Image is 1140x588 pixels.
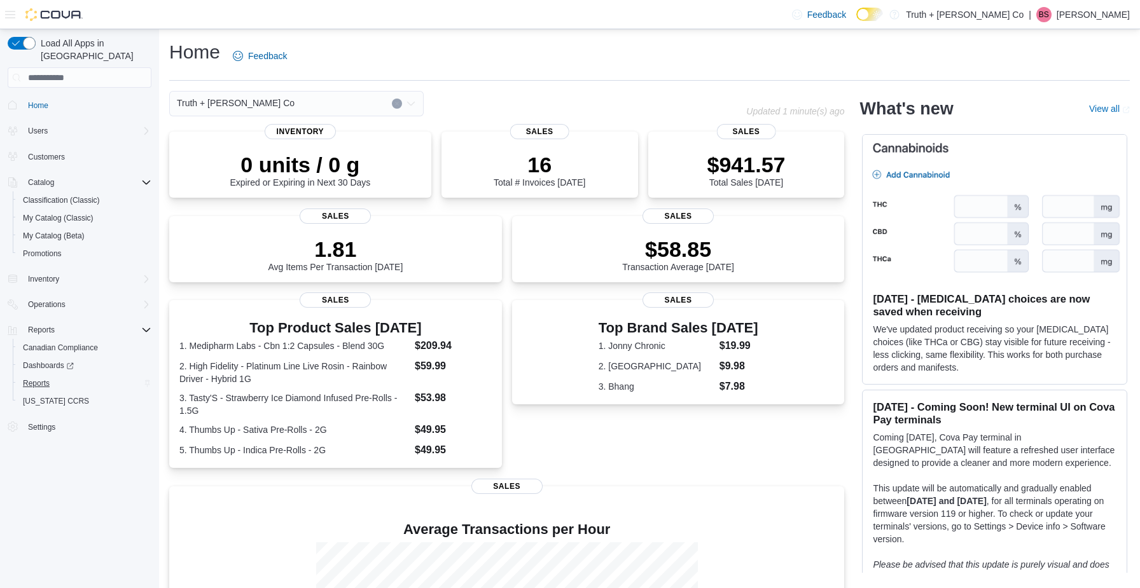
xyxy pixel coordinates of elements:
span: Sales [300,292,371,308]
span: Inventory [28,274,59,284]
span: Sales [643,209,714,224]
button: Classification (Classic) [13,191,156,209]
span: Washington CCRS [18,393,151,409]
span: Catalog [28,177,54,188]
nav: Complex example [8,90,151,469]
span: Users [28,126,48,136]
a: Feedback [787,2,851,27]
dt: 2. [GEOGRAPHIC_DATA] [599,360,714,373]
span: Operations [23,297,151,312]
span: Load All Apps in [GEOGRAPHIC_DATA] [36,37,151,62]
span: Sales [510,124,569,139]
button: Home [3,95,156,114]
span: Catalog [23,175,151,190]
button: Inventory [23,271,64,287]
button: Operations [3,296,156,313]
dt: 3. Tasty'S - Strawberry Ice Diamond Infused Pre-Rolls - 1.5G [179,392,410,417]
button: Reports [3,321,156,339]
span: My Catalog (Classic) [18,210,151,226]
button: Users [23,123,53,139]
a: Home [23,98,53,113]
p: Updated 1 minute(s) ago [746,106,844,116]
p: [PERSON_NAME] [1057,7,1130,22]
span: Reports [28,325,55,335]
svg: External link [1122,106,1130,114]
h4: Average Transactions per Hour [179,522,834,537]
button: Reports [23,322,60,338]
h2: What's new [859,99,953,119]
button: Inventory [3,270,156,288]
span: My Catalog (Classic) [23,213,94,223]
span: Reports [18,376,151,391]
span: Customers [28,152,65,162]
dd: $19.99 [719,338,758,353]
span: Truth + [PERSON_NAME] Co [177,95,295,111]
span: Dark Mode [856,21,857,22]
span: Dashboards [23,360,74,371]
span: My Catalog (Beta) [23,231,85,241]
a: Settings [23,420,60,435]
p: 16 [494,152,585,177]
p: 0 units / 0 g [230,152,370,177]
button: Canadian Compliance [13,339,156,357]
p: $58.85 [622,236,734,262]
span: Home [23,97,151,113]
button: Open list of options [406,99,416,109]
h3: [DATE] - Coming Soon! New terminal UI on Cova Pay terminals [873,400,1116,426]
a: Dashboards [13,357,156,374]
span: Customers [23,149,151,165]
a: Canadian Compliance [18,340,103,355]
span: Settings [28,422,55,432]
span: Sales [717,124,776,139]
span: My Catalog (Beta) [18,228,151,243]
button: Users [3,122,156,140]
button: My Catalog (Beta) [13,227,156,245]
dt: 3. Bhang [599,380,714,393]
a: My Catalog (Beta) [18,228,90,243]
p: We've updated product receiving so your [MEDICAL_DATA] choices (like THCa or CBG) stay visible fo... [873,323,1116,374]
span: Dashboards [18,358,151,373]
p: This update will be automatically and gradually enabled between , for all terminals operating on ... [873,482,1116,545]
dd: $49.95 [415,422,492,437]
a: Dashboards [18,358,79,373]
span: Sales [643,292,714,308]
a: Promotions [18,246,67,261]
p: $941.57 [707,152,786,177]
a: Customers [23,149,70,165]
button: Catalog [23,175,59,190]
dt: 2. High Fidelity - Platinum Line Live Rosin - Rainbow Driver - Hybrid 1G [179,360,410,385]
div: Transaction Average [DATE] [622,236,734,272]
p: Truth + [PERSON_NAME] Co [906,7,1024,22]
span: Promotions [23,249,62,259]
a: Classification (Classic) [18,193,105,208]
a: Feedback [228,43,292,69]
span: Promotions [18,246,151,261]
span: Inventory [23,271,151,287]
p: 1.81 [268,236,403,262]
dd: $59.99 [415,359,492,374]
h1: Home [169,39,220,65]
dd: $209.94 [415,338,492,353]
dt: 1. Jonny Chronic [599,339,714,352]
p: Coming [DATE], Cova Pay terminal in [GEOGRAPHIC_DATA] will feature a refreshed user interface des... [873,431,1116,469]
span: Sales [471,479,543,494]
a: View allExternal link [1089,104,1130,114]
span: Feedback [807,8,846,21]
div: Total Sales [DATE] [707,152,786,188]
button: Settings [3,418,156,436]
em: Please be advised that this update is purely visual and does not impact payment functionality. [873,559,1109,582]
span: Reports [23,322,151,338]
div: Total # Invoices [DATE] [494,152,585,188]
a: Reports [18,376,55,391]
p: | [1029,7,1031,22]
dd: $9.98 [719,359,758,374]
dd: $7.98 [719,379,758,394]
h3: Top Brand Sales [DATE] [599,320,758,336]
span: Classification (Classic) [18,193,151,208]
div: Avg Items Per Transaction [DATE] [268,236,403,272]
a: [US_STATE] CCRS [18,393,94,409]
dt: 4. Thumbs Up - Sativa Pre-Rolls - 2G [179,423,410,436]
span: [US_STATE] CCRS [23,396,89,406]
span: BS [1039,7,1049,22]
button: Promotions [13,245,156,263]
